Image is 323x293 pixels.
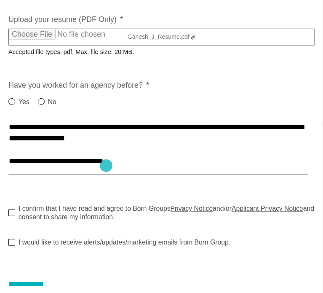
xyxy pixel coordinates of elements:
[8,15,123,24] label: Upload your resume (PDF Only)
[8,238,230,247] label: I would like to receive alerts/updates/marketing emails from Born Group.
[8,29,315,46] label: Ganesh_J_Resume.pdf
[232,205,303,212] a: Applicant Privacy Notice
[8,42,141,55] span: Accepted file types: pdf, Max. file size: 20 MB.
[8,81,149,90] label: Have you worked for an agency before?
[38,97,56,107] label: No
[8,97,29,107] label: Yes
[8,204,321,221] label: I confirm that I have read and agree to Born Groups and/or and consent to share my information.
[171,205,213,212] a: Privacy Notice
